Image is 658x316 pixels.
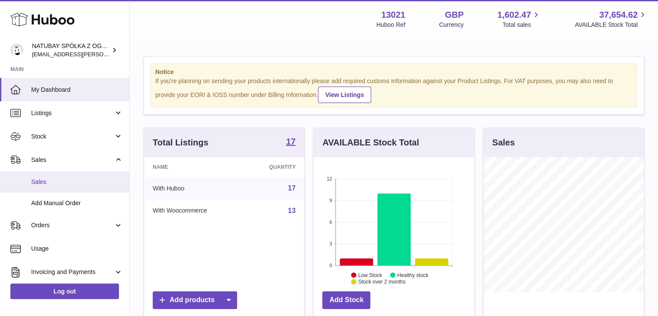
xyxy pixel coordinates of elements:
[31,86,123,94] span: My Dashboard
[288,184,296,192] a: 17
[10,44,23,57] img: kacper.antkowski@natubay.pl
[32,42,110,58] div: NATUBAY SPÓŁKA Z OGRANICZONĄ ODPOWIEDZIALNOŚCIĄ
[155,77,632,103] div: If you're planning on sending your products internationally please add required customs informati...
[322,137,419,148] h3: AVAILABLE Stock Total
[439,21,464,29] div: Currency
[575,21,648,29] span: AVAILABLE Stock Total
[31,178,123,186] span: Sales
[144,177,244,200] td: With Huboo
[288,207,296,214] a: 13
[144,157,244,177] th: Name
[286,137,295,146] strong: 17
[599,9,638,21] span: 37,654.62
[330,198,332,203] text: 9
[31,199,123,207] span: Add Manual Order
[286,137,295,148] a: 17
[330,263,332,268] text: 0
[31,132,114,141] span: Stock
[31,268,114,276] span: Invoicing and Payments
[445,9,463,21] strong: GBP
[144,200,244,222] td: With Woocommerce
[153,291,237,309] a: Add products
[31,156,114,164] span: Sales
[322,291,370,309] a: Add Stock
[498,9,541,29] a: 1,602.47 Total sales
[153,137,209,148] h3: Total Listings
[575,9,648,29] a: 37,654.62 AVAILABLE Stock Total
[376,21,405,29] div: Huboo Ref
[330,219,332,225] text: 6
[358,279,405,285] text: Stock over 2 months
[492,137,515,148] h3: Sales
[498,9,531,21] span: 1,602.47
[330,241,332,246] text: 3
[397,272,429,278] text: Healthy stock
[358,272,382,278] text: Low Stock
[32,51,173,58] span: [EMAIL_ADDRESS][PERSON_NAME][DOMAIN_NAME]
[155,68,632,76] strong: Notice
[244,157,305,177] th: Quantity
[381,9,405,21] strong: 13021
[31,221,114,229] span: Orders
[31,109,114,117] span: Listings
[10,284,119,299] a: Log out
[327,176,332,181] text: 12
[318,87,371,103] a: View Listings
[502,21,541,29] span: Total sales
[31,245,123,253] span: Usage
